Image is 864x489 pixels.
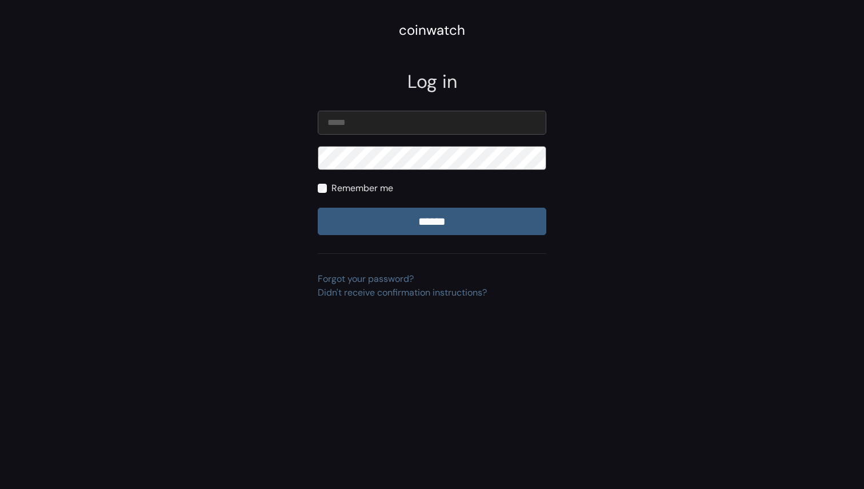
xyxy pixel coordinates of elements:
[318,286,487,298] a: Didn't receive confirmation instructions?
[318,71,546,92] h2: Log in
[331,181,393,195] label: Remember me
[399,20,465,41] div: coinwatch
[399,26,465,38] a: coinwatch
[318,273,414,285] a: Forgot your password?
